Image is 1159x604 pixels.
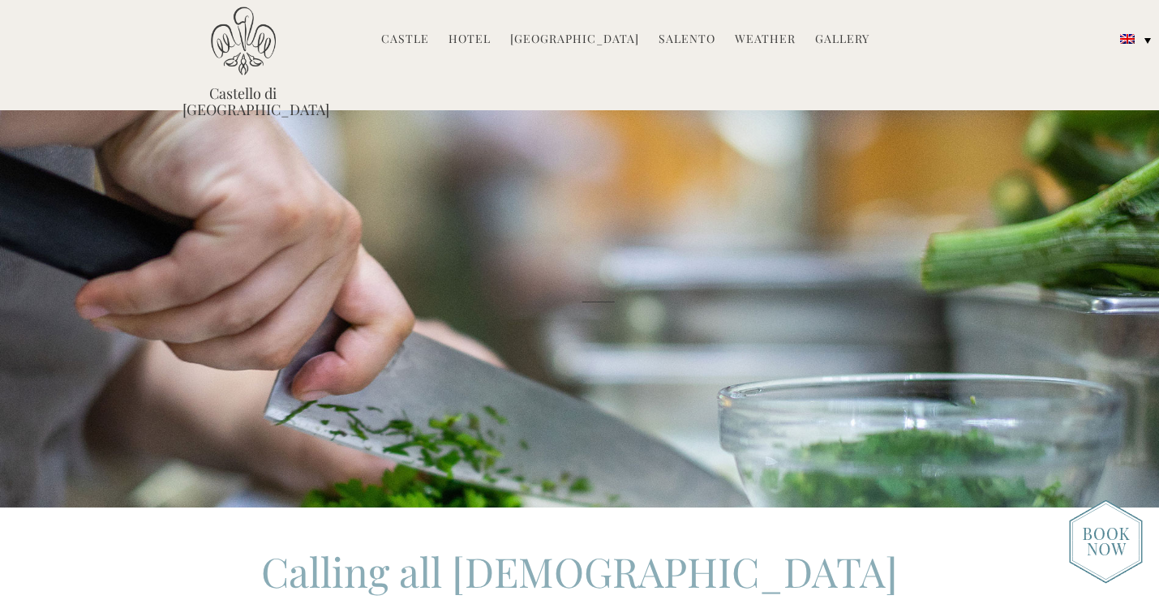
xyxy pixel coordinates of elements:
[735,31,796,49] a: Weather
[449,31,491,49] a: Hotel
[659,31,715,49] a: Salento
[182,85,304,118] a: Castello di [GEOGRAPHIC_DATA]
[381,31,429,49] a: Castle
[1069,499,1143,584] img: new-booknow.png
[1120,34,1135,44] img: English
[510,31,639,49] a: [GEOGRAPHIC_DATA]
[211,6,276,75] img: Castello di Ugento
[815,31,869,49] a: Gallery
